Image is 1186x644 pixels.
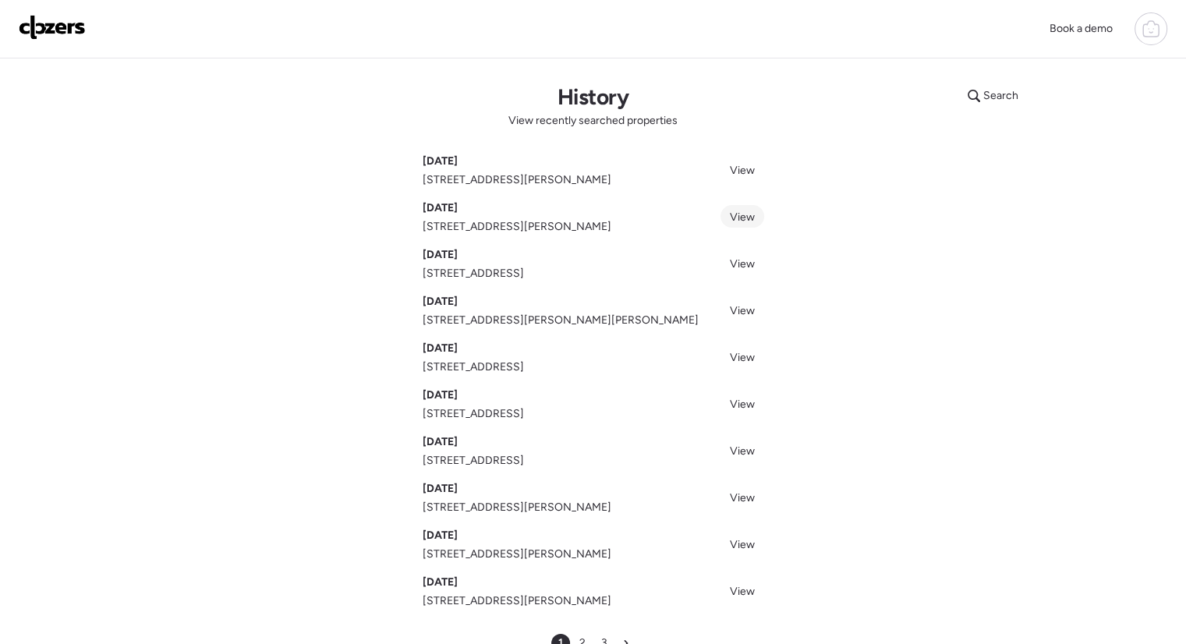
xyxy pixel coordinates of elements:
[423,500,611,515] span: [STREET_ADDRESS][PERSON_NAME]
[720,579,764,602] a: View
[423,434,458,450] span: [DATE]
[730,351,755,364] span: View
[730,444,755,458] span: View
[19,15,86,40] img: Logo
[720,345,764,368] a: View
[423,359,524,375] span: [STREET_ADDRESS]
[423,481,458,497] span: [DATE]
[720,533,764,555] a: View
[423,406,524,422] span: [STREET_ADDRESS]
[983,88,1018,104] span: Search
[730,304,755,317] span: View
[730,398,755,411] span: View
[720,439,764,462] a: View
[730,164,755,177] span: View
[423,387,458,403] span: [DATE]
[508,113,678,129] span: View recently searched properties
[558,83,628,110] h1: History
[720,299,764,321] a: View
[423,294,458,310] span: [DATE]
[423,200,458,216] span: [DATE]
[423,247,458,263] span: [DATE]
[423,528,458,543] span: [DATE]
[423,313,699,328] span: [STREET_ADDRESS][PERSON_NAME][PERSON_NAME]
[730,585,755,598] span: View
[1050,22,1113,35] span: Book a demo
[730,257,755,271] span: View
[730,211,755,224] span: View
[423,154,458,169] span: [DATE]
[423,266,524,281] span: [STREET_ADDRESS]
[720,158,764,181] a: View
[720,486,764,508] a: View
[730,538,755,551] span: View
[720,392,764,415] a: View
[730,491,755,504] span: View
[720,205,764,228] a: View
[423,593,611,609] span: [STREET_ADDRESS][PERSON_NAME]
[423,341,458,356] span: [DATE]
[423,453,524,469] span: [STREET_ADDRESS]
[720,252,764,274] a: View
[423,575,458,590] span: [DATE]
[423,172,611,188] span: [STREET_ADDRESS][PERSON_NAME]
[423,547,611,562] span: [STREET_ADDRESS][PERSON_NAME]
[423,219,611,235] span: [STREET_ADDRESS][PERSON_NAME]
